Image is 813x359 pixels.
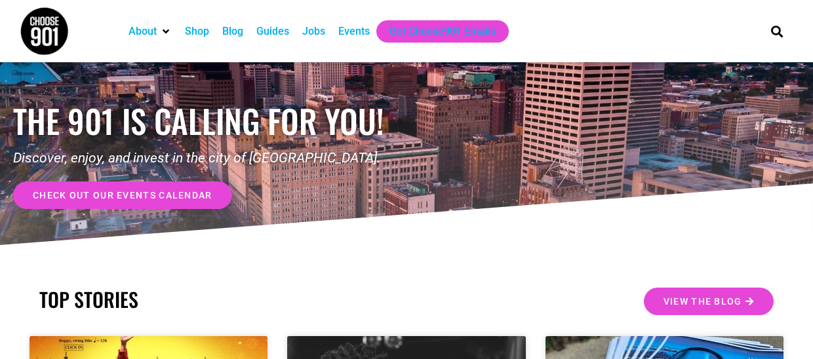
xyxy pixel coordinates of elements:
[664,297,742,306] span: View the Blog
[122,20,749,43] nav: Main nav
[389,24,496,39] a: Get Choose901 Emails
[222,24,243,39] a: Blog
[338,24,370,39] a: Events
[13,102,406,140] h1: the 901 is calling for you!
[33,191,212,200] span: check out our events calendar
[122,20,178,43] div: About
[129,24,157,39] a: About
[766,20,788,42] div: Search
[256,24,289,39] a: Guides
[185,24,209,39] a: Shop
[644,288,774,315] a: View the Blog
[39,288,400,311] h2: TOP STORIES
[302,24,325,39] a: Jobs
[13,148,406,169] p: Discover, enjoy, and invest in the city of [GEOGRAPHIC_DATA].
[13,181,232,209] a: check out our events calendar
